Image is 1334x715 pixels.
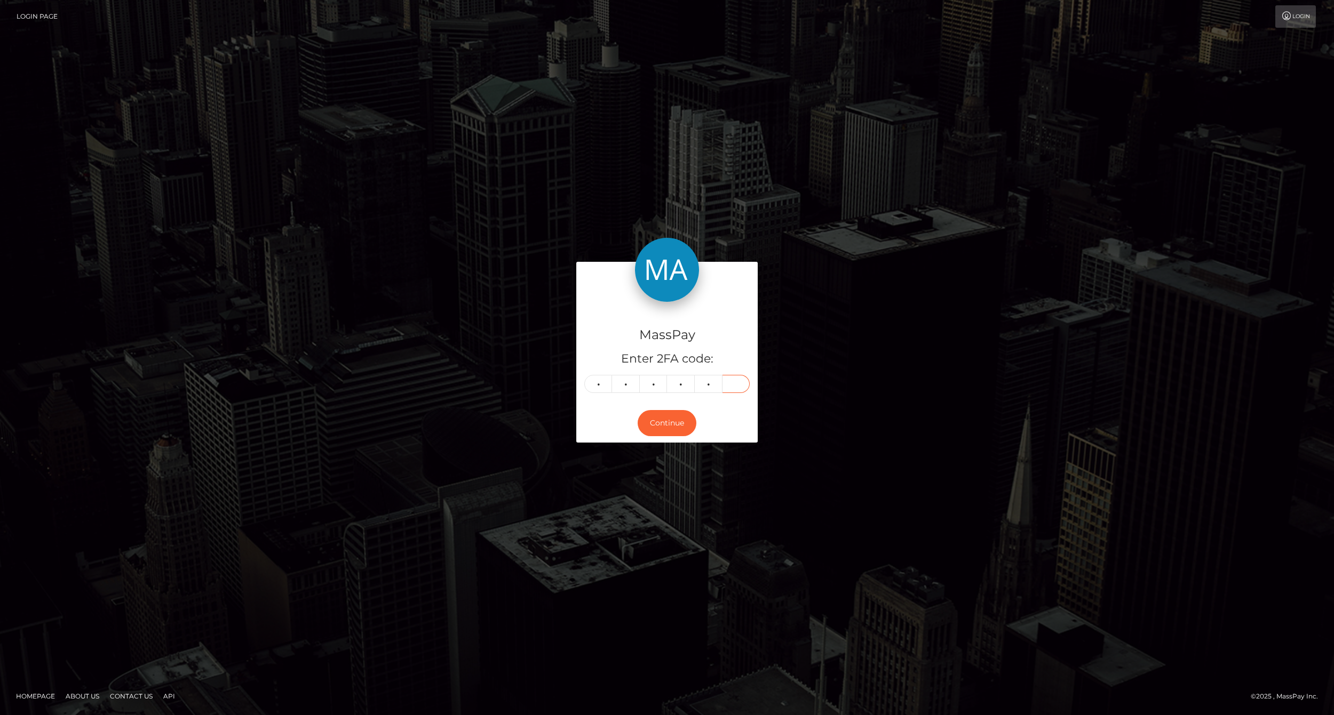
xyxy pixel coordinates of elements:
a: Login [1275,5,1316,28]
button: Continue [638,410,696,436]
div: © 2025 , MassPay Inc. [1251,690,1326,702]
a: Homepage [12,688,59,704]
a: Contact Us [106,688,157,704]
a: About Us [61,688,104,704]
a: API [159,688,179,704]
h4: MassPay [584,326,750,344]
h5: Enter 2FA code: [584,351,750,367]
img: MassPay [635,238,699,302]
a: Login Page [17,5,58,28]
